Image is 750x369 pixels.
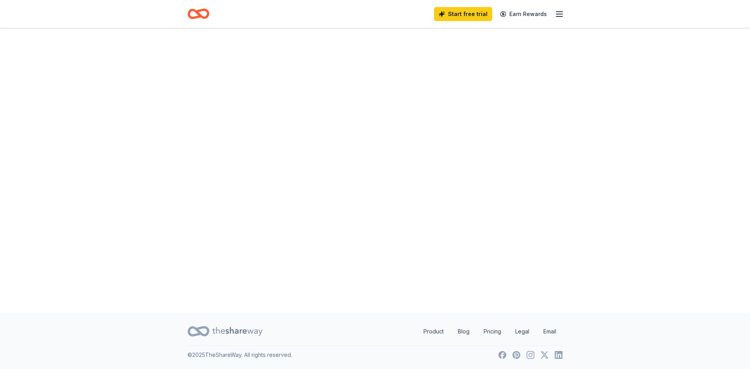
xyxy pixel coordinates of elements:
a: Blog [452,324,476,339]
a: Pricing [477,324,507,339]
p: © 2025 TheShareWay. All rights reserved. [187,350,292,360]
nav: quick links [417,324,562,339]
a: Start free trial [434,7,492,21]
a: Product [417,324,450,339]
a: Earn Rewards [495,7,552,21]
a: Home [187,5,209,23]
a: Legal [509,324,536,339]
a: Email [537,324,562,339]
